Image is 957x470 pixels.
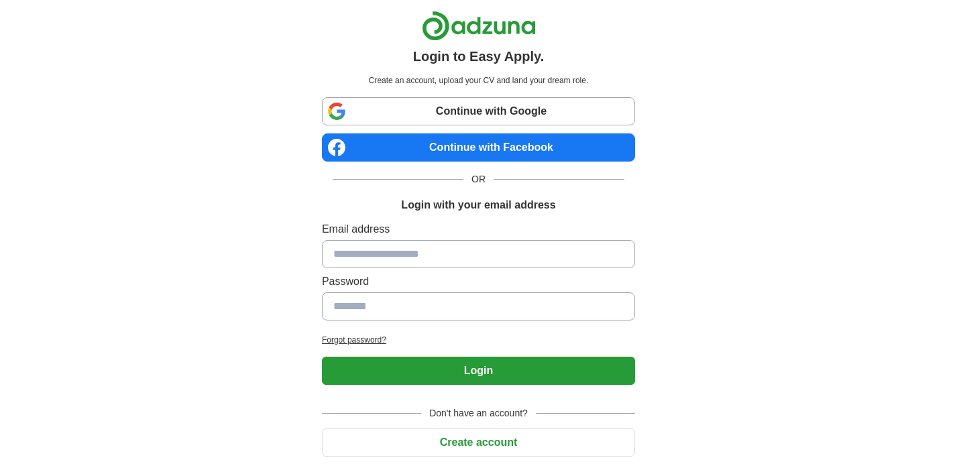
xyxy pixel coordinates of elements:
[322,436,635,448] a: Create account
[322,357,635,385] button: Login
[322,133,635,162] a: Continue with Facebook
[463,172,494,186] span: OR
[401,197,555,213] h1: Login with your email address
[422,11,536,41] img: Adzuna logo
[413,46,545,66] h1: Login to Easy Apply.
[322,334,635,346] a: Forgot password?
[325,74,632,86] p: Create an account, upload your CV and land your dream role.
[322,221,635,237] label: Email address
[322,428,635,457] button: Create account
[322,274,635,290] label: Password
[322,97,635,125] a: Continue with Google
[421,406,536,420] span: Don't have an account?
